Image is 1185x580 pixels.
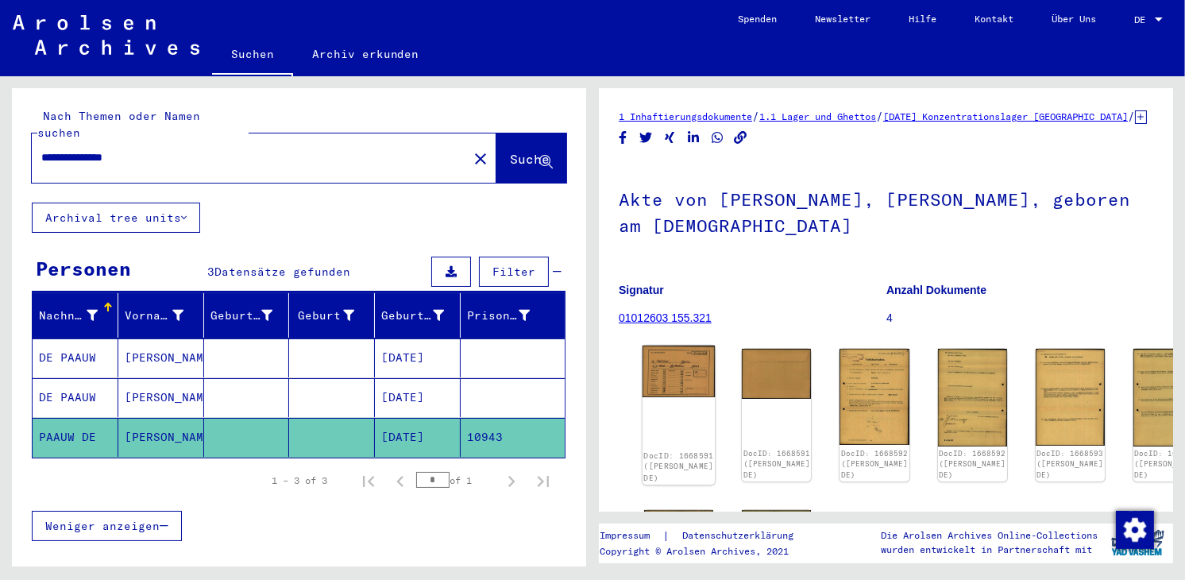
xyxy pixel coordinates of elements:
[461,418,565,457] mat-cell: 10943
[670,528,813,544] a: Datenschutzerklärung
[510,151,550,167] span: Suche
[375,293,461,338] mat-header-cell: Geburtsdatum
[375,378,461,417] mat-cell: [DATE]
[1036,349,1105,446] img: 001.jpg
[840,349,909,445] img: 001.jpg
[841,449,908,479] a: DocID: 1668592 ([PERSON_NAME] DE)
[886,284,986,296] b: Anzahl Dokumente
[204,293,290,338] mat-header-cell: Geburtsname
[467,307,530,324] div: Prisoner #
[45,519,160,533] span: Weniger anzeigen
[39,307,98,324] div: Nachname
[416,473,496,488] div: of 1
[600,528,662,544] a: Impressum
[709,128,726,148] button: Share on WhatsApp
[33,378,118,417] mat-cell: DE PAAUW
[36,254,131,283] div: Personen
[742,349,811,398] img: 002.jpg
[619,311,712,324] a: 01012603 155.321
[882,528,1098,543] p: Die Arolsen Archives Online-Collections
[876,109,883,123] span: /
[125,307,183,324] div: Vorname
[492,265,535,279] span: Filter
[289,293,375,338] mat-header-cell: Geburt‏
[643,450,713,482] a: DocID: 1668591 ([PERSON_NAME] DE)
[759,110,876,122] a: 1.1 Lager und Ghettos
[381,303,464,328] div: Geburtsdatum
[496,133,566,183] button: Suche
[215,265,351,279] span: Datensätze gefunden
[118,418,204,457] mat-cell: [PERSON_NAME]
[882,543,1098,557] p: wurden entwickelt in Partnerschaft mit
[600,544,813,559] p: Copyright © Arolsen Archives, 2021
[37,109,200,140] mat-label: Nach Themen oder Namen suchen
[1108,523,1168,563] img: yv_logo.png
[643,346,716,397] img: 001.jpg
[353,465,384,497] button: First page
[118,338,204,377] mat-cell: [PERSON_NAME]
[293,35,438,73] a: Archiv erkunden
[743,449,810,479] a: DocID: 1668591 ([PERSON_NAME] DE)
[13,15,199,55] img: Arolsen_neg.svg
[210,303,293,328] div: Geburtsname
[295,303,374,328] div: Geburt‏
[118,378,204,417] mat-cell: [PERSON_NAME]
[384,465,416,497] button: Previous page
[883,110,1128,122] a: [DATE] Konzentrationslager [GEOGRAPHIC_DATA]
[375,338,461,377] mat-cell: [DATE]
[272,474,327,488] div: 1 – 3 of 3
[496,465,527,497] button: Next page
[461,293,565,338] mat-header-cell: Prisoner #
[752,109,759,123] span: /
[600,528,813,544] div: |
[212,35,293,76] a: Suchen
[638,128,654,148] button: Share on Twitter
[381,307,444,324] div: Geburtsdatum
[39,303,118,328] div: Nachname
[1134,14,1152,25] span: DE
[615,128,631,148] button: Share on Facebook
[644,510,713,559] img: 001.jpg
[886,310,1153,327] p: 4
[1036,449,1103,479] a: DocID: 1668593 ([PERSON_NAME] DE)
[619,110,752,122] a: 1 Inhaftierungsdokumente
[125,303,203,328] div: Vorname
[939,449,1006,479] a: DocID: 1668592 ([PERSON_NAME] DE)
[32,511,182,541] button: Weniger anzeigen
[662,128,678,148] button: Share on Xing
[527,465,559,497] button: Last page
[619,163,1153,259] h1: Akte von [PERSON_NAME], [PERSON_NAME], geboren am [DEMOGRAPHIC_DATA]
[465,142,496,174] button: Clear
[208,265,215,279] span: 3
[732,128,749,148] button: Copy link
[471,149,490,168] mat-icon: close
[742,510,811,559] img: 002.jpg
[685,128,702,148] button: Share on LinkedIn
[33,293,118,338] mat-header-cell: Nachname
[467,303,550,328] div: Prisoner #
[32,203,200,233] button: Archival tree units
[938,349,1007,447] img: 002.jpg
[295,307,354,324] div: Geburt‏
[33,418,118,457] mat-cell: PAAUW DE
[33,338,118,377] mat-cell: DE PAAUW
[619,284,664,296] b: Signatur
[1116,511,1154,549] img: Zustimmung ändern
[1128,109,1135,123] span: /
[210,307,273,324] div: Geburtsname
[375,418,461,457] mat-cell: [DATE]
[479,257,549,287] button: Filter
[118,293,204,338] mat-header-cell: Vorname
